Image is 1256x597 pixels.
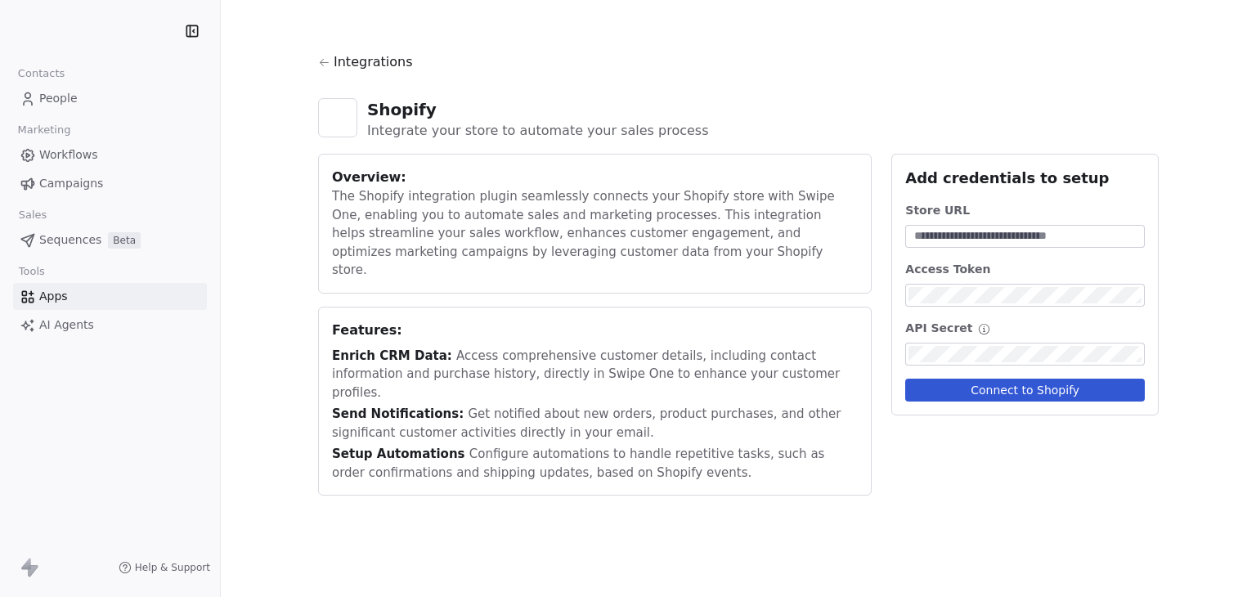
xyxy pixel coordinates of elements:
[13,283,207,310] a: Apps
[905,261,1145,277] div: Access Token
[332,447,469,461] span: Setup Automations
[332,321,858,340] div: Features:
[13,227,207,254] a: SequencesBeta
[13,170,207,197] a: Campaigns
[135,561,210,574] span: Help & Support
[367,121,708,141] div: Integrate your store to automate your sales process
[13,312,207,339] a: AI Agents
[367,98,708,121] div: Shopify
[39,146,98,164] span: Workflows
[39,316,94,334] span: AI Agents
[119,561,210,574] a: Help & Support
[905,168,1145,189] div: Add credentials to setup
[11,259,52,284] span: Tools
[905,320,1145,336] div: API Secret
[332,348,456,363] span: Enrich CRM Data:
[318,52,1159,85] a: Integrations
[326,106,349,129] img: shopify.svg
[332,405,858,442] div: Get notified about new orders, product purchases, and other significant customer activities direc...
[108,232,141,249] span: Beta
[11,61,72,86] span: Contacts
[39,90,78,107] span: People
[332,445,858,482] div: Configure automations to handle repetitive tasks, such as order confirmations and shipping update...
[332,168,858,187] div: Overview:
[332,347,858,402] div: Access comprehensive customer details, including contact information and purchase history, direct...
[39,288,68,305] span: Apps
[332,187,858,280] div: The Shopify integration plugin seamlessly connects your Shopify store with Swipe One, enabling yo...
[39,231,101,249] span: Sequences
[11,203,54,227] span: Sales
[13,85,207,112] a: People
[39,175,103,192] span: Campaigns
[13,141,207,168] a: Workflows
[11,118,78,142] span: Marketing
[905,379,1145,402] button: Connect to Shopify
[334,52,413,72] span: Integrations
[332,406,468,421] span: Send Notifications:
[905,202,1145,218] div: Store URL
